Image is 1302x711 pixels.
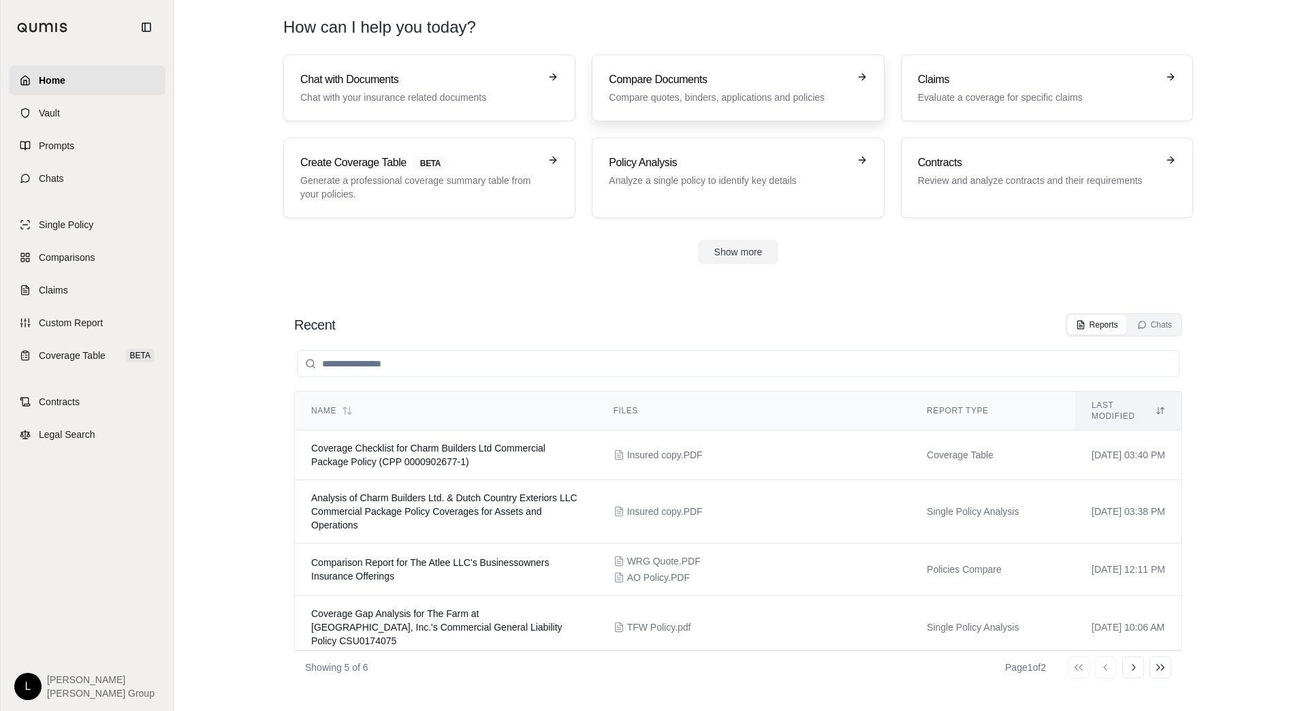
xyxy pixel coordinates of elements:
a: Claims [9,275,165,305]
div: Chats [1137,319,1172,330]
span: AO Policy.PDF [627,571,690,584]
div: Last modified [1092,400,1165,422]
p: Generate a professional coverage summary table from your policies. [300,174,539,201]
span: BETA [412,156,449,171]
span: Insured copy.PDF [627,448,703,462]
span: Coverage Gap Analysis for The Farm at Walnut Creek, Inc.'s Commercial General Liability Policy CS... [311,608,562,646]
h3: Contracts [918,155,1157,171]
a: Policy AnalysisAnalyze a single policy to identify key details [592,138,884,218]
td: Coverage Table [910,430,1075,480]
span: Coverage Checklist for Charm Builders Ltd Commercial Package Policy (CPP 0000902677-1) [311,443,545,467]
div: Name [311,405,581,416]
span: Contracts [39,395,80,409]
td: [DATE] 12:11 PM [1075,543,1181,596]
h3: Policy Analysis [609,155,848,171]
a: Coverage TableBETA [9,341,165,370]
a: Comparisons [9,242,165,272]
button: Reports [1068,315,1126,334]
td: Policies Compare [910,543,1075,596]
a: Create Coverage TableBETAGenerate a professional coverage summary table from your policies. [283,138,575,218]
a: Chats [9,163,165,193]
span: Chats [39,172,64,185]
p: Chat with your insurance related documents [300,91,539,104]
a: Custom Report [9,308,165,338]
td: [DATE] 03:40 PM [1075,430,1181,480]
a: ClaimsEvaluate a coverage for specific claims [901,54,1193,121]
a: Contracts [9,387,165,417]
a: Chat with DocumentsChat with your insurance related documents [283,54,575,121]
td: Single Policy Analysis [910,596,1075,659]
span: Claims [39,283,68,297]
div: L [14,673,42,700]
p: Evaluate a coverage for specific claims [918,91,1157,104]
span: Analysis of Charm Builders Ltd. & Dutch Country Exteriors LLC Commercial Package Policy Coverages... [311,492,577,531]
p: Compare quotes, binders, applications and policies [609,91,848,104]
span: Vault [39,106,60,120]
span: [PERSON_NAME] [47,673,155,686]
h3: Chat with Documents [300,72,539,88]
h2: Recent [294,315,335,334]
button: Show more [698,240,779,264]
a: Legal Search [9,420,165,449]
img: Qumis Logo [17,22,68,33]
span: BETA [126,349,155,362]
div: Reports [1076,319,1118,330]
span: Coverage Table [39,349,106,362]
p: Review and analyze contracts and their requirements [918,174,1157,187]
span: Comparison Report for The Atlee LLC's Businessowners Insurance Offerings [311,557,549,582]
a: Home [9,65,165,95]
button: Chats [1129,315,1180,334]
span: Single Policy [39,218,93,232]
span: Home [39,74,65,87]
h1: How can I help you today? [283,16,1193,38]
h3: Compare Documents [609,72,848,88]
span: Comparisons [39,251,95,264]
td: [DATE] 03:38 PM [1075,480,1181,543]
a: ContractsReview and analyze contracts and their requirements [901,138,1193,218]
td: Single Policy Analysis [910,480,1075,543]
a: Compare DocumentsCompare quotes, binders, applications and policies [592,54,884,121]
span: TFW Policy.pdf [627,620,691,634]
p: Showing 5 of 6 [305,661,368,674]
span: Insured copy.PDF [627,505,703,518]
span: Custom Report [39,316,103,330]
p: Analyze a single policy to identify key details [609,174,848,187]
a: Single Policy [9,210,165,240]
h3: Claims [918,72,1157,88]
button: Collapse sidebar [136,16,157,38]
h3: Create Coverage Table [300,155,539,171]
span: [PERSON_NAME] Group [47,686,155,700]
a: Vault [9,98,165,128]
span: Legal Search [39,428,95,441]
th: Files [597,392,910,430]
td: [DATE] 10:06 AM [1075,596,1181,659]
span: WRG Quote.PDF [627,554,701,568]
div: Page 1 of 2 [1005,661,1046,674]
th: Report Type [910,392,1075,430]
a: Prompts [9,131,165,161]
span: Prompts [39,139,74,153]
